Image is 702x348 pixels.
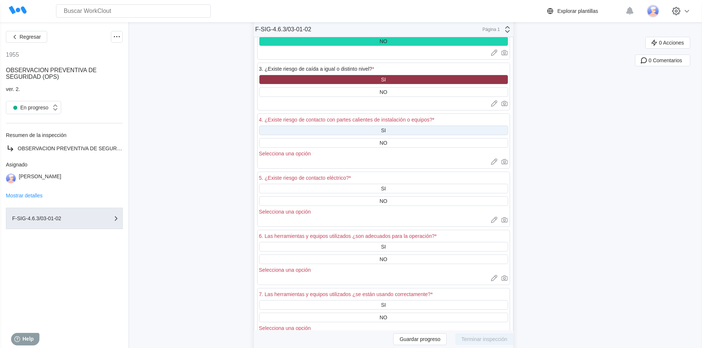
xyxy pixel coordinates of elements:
[6,132,123,138] div: Resumen de la inspección
[381,186,386,191] div: SI
[259,233,437,239] div: 6. Las herramientas y equipos utilizados ¿son adecuados para la operación?
[12,216,86,221] div: F-SIG-4.6.3/03-01-02
[558,8,598,14] div: Explorar plantillas
[6,67,97,80] span: OBSERVACION PREVENTIVA DE SEGURIDAD (OPS)
[6,193,43,198] button: Mostrar detalles
[259,175,351,181] div: 5. ¿Existe riesgo de contacto eléctrico?
[393,333,447,345] button: Guardar progreso
[6,86,123,92] div: ver. 2.
[659,40,684,45] span: 0 Acciones
[259,117,434,123] div: 4. ¿Existe riesgo de contacto con partes calientes de instalación o equipos?
[381,244,386,250] div: SI
[455,333,513,345] button: Terminar inspección
[381,77,386,82] div: SI
[259,151,508,157] div: Selecciona una opción
[6,173,16,183] img: user-3.png
[6,162,123,168] div: Asignado
[20,34,41,39] span: Regresar
[649,58,682,63] span: 0 Comentarios
[482,27,500,32] div: Página 1
[6,31,47,43] button: Regresar
[259,209,508,215] div: Selecciona una opción
[6,208,123,229] button: F-SIG-4.6.3/03-01-02
[635,55,690,66] button: 0 Comentarios
[645,37,690,49] button: 0 Acciones
[380,314,387,320] div: NO
[647,5,659,17] img: user-3.png
[381,127,386,133] div: SI
[380,198,387,204] div: NO
[259,267,508,273] div: Selecciona una opción
[18,145,145,151] span: OBSERVACION PREVENTIVA DE SEGURIDAD (OPS)
[380,38,387,44] div: NO
[380,89,387,95] div: NO
[259,66,374,72] div: 3. ¿Existe riesgo de caída a igual o distinto nivel?
[56,4,211,18] input: Buscar WorkClout
[19,173,61,183] div: [PERSON_NAME]
[399,337,440,342] span: Guardar progreso
[255,26,311,33] div: F-SIG-4.6.3/03-01-02
[6,52,19,58] div: 1955
[259,325,508,331] div: Selecciona una opción
[10,102,48,113] div: En progreso
[380,140,387,146] div: NO
[546,7,622,15] a: Explorar plantillas
[381,302,386,308] div: SI
[6,144,123,153] a: OBSERVACION PREVENTIVA DE SEGURIDAD (OPS)
[259,291,433,297] div: 7. Las herramientas y equipos utilizados ¿se están usando correctamente?
[461,337,507,342] span: Terminar inspección
[380,256,387,262] div: NO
